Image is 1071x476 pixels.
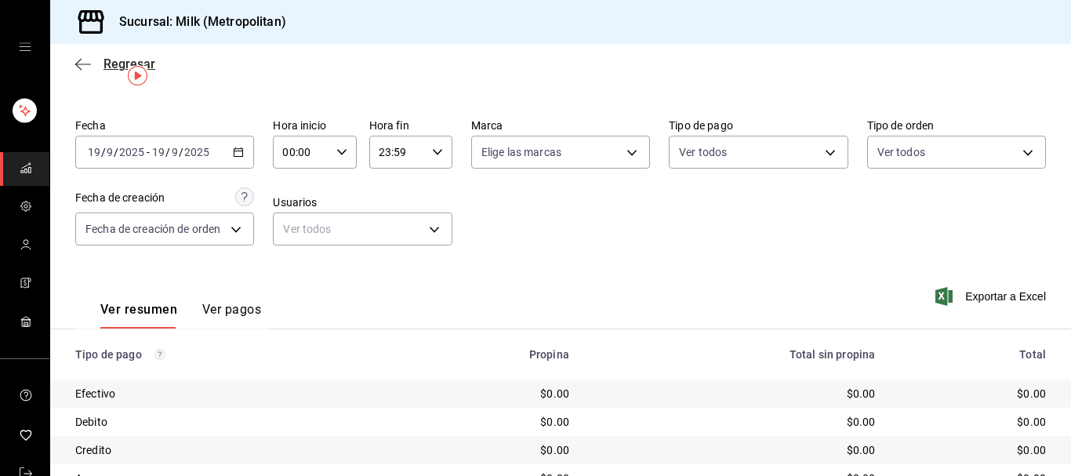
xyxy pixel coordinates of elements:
span: / [165,146,170,158]
input: -- [171,146,179,158]
input: -- [151,146,165,158]
div: Credito [75,442,390,458]
label: Tipo de pago [669,120,848,131]
span: / [114,146,118,158]
div: $0.00 [594,442,875,458]
div: $0.00 [900,386,1046,402]
button: Ver resumen [100,302,177,329]
span: Ver todos [679,144,727,160]
button: open drawer [19,41,31,53]
h3: Sucursal: Milk (Metropolitan) [107,13,286,31]
div: $0.00 [415,442,569,458]
div: Efectivo [75,386,390,402]
div: $0.00 [594,386,875,402]
div: Debito [75,414,390,430]
label: Marca [471,120,650,131]
svg: Los pagos realizados con Pay y otras terminales son montos brutos. [154,349,165,360]
div: Ver todos [273,213,452,245]
div: navigation tabs [100,302,261,329]
button: Exportar a Excel [938,287,1046,306]
input: ---- [118,146,145,158]
div: $0.00 [594,414,875,430]
span: / [179,146,183,158]
label: Fecha [75,120,254,131]
div: Propina [415,348,569,361]
span: Fecha de creación de orden [85,221,220,237]
label: Tipo de orden [867,120,1046,131]
button: Ver pagos [202,302,261,329]
div: $0.00 [415,414,569,430]
input: -- [87,146,101,158]
div: Total [900,348,1046,361]
div: $0.00 [900,414,1046,430]
span: Elige las marcas [481,144,561,160]
div: Total sin propina [594,348,875,361]
input: -- [106,146,114,158]
span: Ver todos [877,144,925,160]
img: Tooltip marker [128,66,147,85]
span: - [147,146,150,158]
span: Regresar [103,56,155,71]
span: / [101,146,106,158]
input: ---- [183,146,210,158]
label: Usuarios [273,197,452,208]
div: Tipo de pago [75,348,390,361]
label: Hora inicio [273,120,356,131]
label: Hora fin [369,120,452,131]
div: $0.00 [900,442,1046,458]
div: Fecha de creación [75,190,165,206]
div: $0.00 [415,386,569,402]
button: Regresar [75,56,155,71]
